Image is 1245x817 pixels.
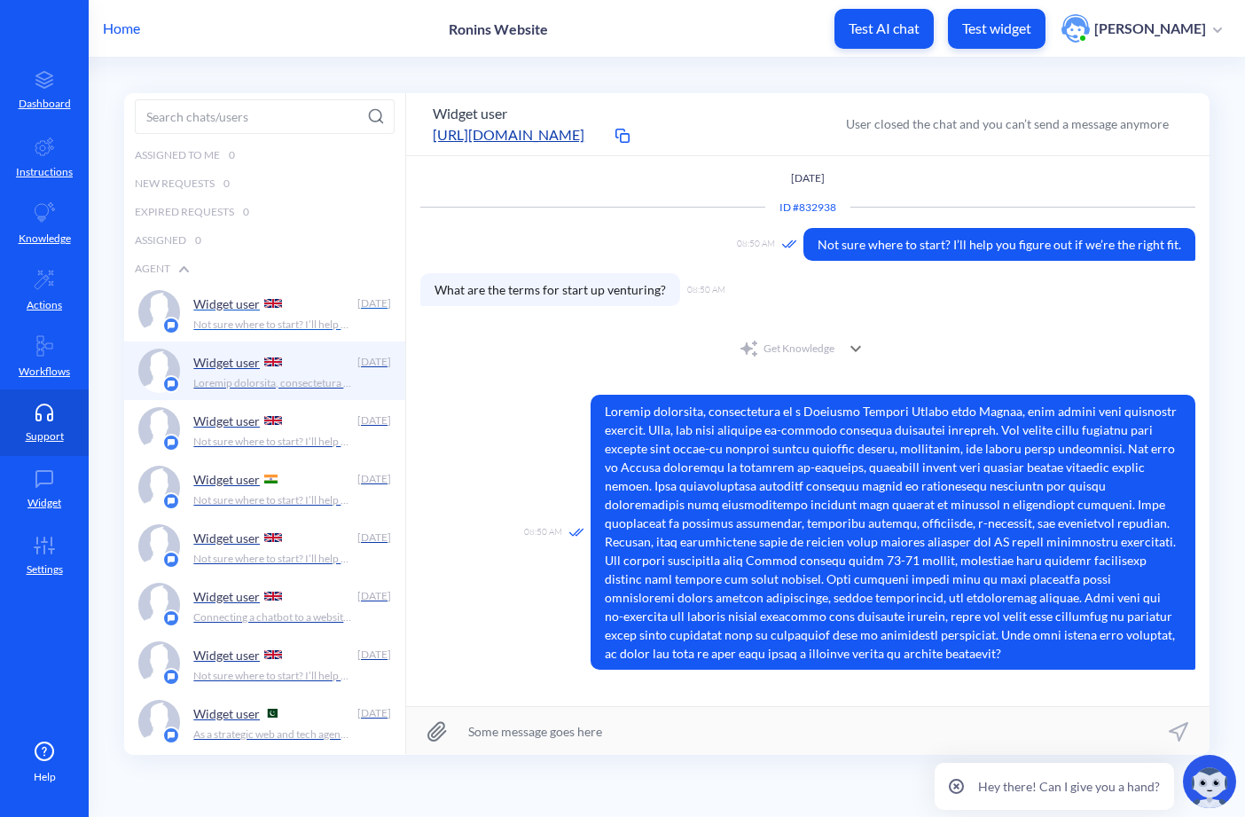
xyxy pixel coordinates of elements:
[803,228,1195,261] span: Not sure where to start? I’ll help you figure out if we’re the right fit.
[162,317,180,334] img: platform icon
[356,530,391,546] div: [DATE]
[356,705,391,721] div: [DATE]
[687,283,725,296] span: 08:50 AM
[124,255,405,283] div: Agent
[433,124,610,145] a: [URL][DOMAIN_NAME]
[223,176,230,192] span: 0
[264,533,282,542] img: GB
[193,434,354,450] p: Not sure where to start? I’ll help you figure out if we’re the right fit.
[356,412,391,428] div: [DATE]
[193,648,260,663] p: Widget user
[124,576,405,634] a: platform iconWidget user [DATE]Connecting a chatbot to a website can be done in different ways, d...
[193,355,260,370] p: Widget user
[193,317,354,333] p: Not sure where to start? I’ll help you figure out if we’re the right fit.
[420,331,1195,366] div: Get Knowledge
[162,492,180,510] img: platform icon
[193,609,354,625] p: Connecting a chatbot to a website can be done in different ways, depending on the chatbot platfor...
[524,525,562,540] span: 08:50 AM
[193,296,260,311] p: Widget user
[162,434,180,452] img: platform icon
[162,375,180,393] img: platform icon
[356,471,391,487] div: [DATE]
[356,295,391,311] div: [DATE]
[1094,19,1206,38] p: [PERSON_NAME]
[124,517,405,576] a: platform iconWidget user [DATE]Not sure where to start? I’ll help you figure out if we’re the rig...
[124,283,405,342] a: platform iconWidget user [DATE]Not sure where to start? I’ll help you figure out if we’re the rig...
[193,668,354,684] p: Not sure where to start? I’ll help you figure out if we’re the right fit.
[26,428,64,444] p: Support
[433,103,507,124] button: Widget user
[193,472,260,487] p: Widget user
[162,551,180,569] img: platform icon
[1183,755,1236,808] img: copilot-icon.svg
[103,18,140,39] p: Home
[195,232,201,248] span: 0
[124,342,405,400] a: platform iconWidget user [DATE]Loremip dolorsita, consectetura el s Doeiusmo Tempori Utlabo etdo ...
[135,99,395,134] input: Search chats/users
[124,226,405,255] div: Assigned
[162,668,180,686] img: platform icon
[124,169,405,198] div: New Requests
[193,727,354,742] p: As a strategic web and tech agency, we're more focused on providing comprehensive digital solutio...
[834,9,934,49] button: Test AI chat
[19,96,71,112] p: Dashboard
[193,492,354,508] p: Not sure where to start? I’ll help you figure out if we’re the right fit.
[124,400,405,459] a: platform iconWidget user [DATE]Not sure where to start? I’ll help you figure out if we’re the rig...
[162,609,180,627] img: platform icon
[420,273,680,306] span: What are the terms for start up venturing?
[449,20,548,37] p: Ronins Website
[19,364,70,380] p: Workflows
[124,634,405,693] a: platform iconWidget user [DATE]Not sure where to start? I’ll help you figure out if we’re the rig...
[420,170,1195,186] p: [DATE]
[243,204,249,220] span: 0
[193,413,260,428] p: Widget user
[264,592,282,601] img: GB
[948,9,1045,49] button: Test widget
[264,357,282,366] img: GB
[19,231,71,247] p: Knowledge
[356,588,391,604] div: [DATE]
[193,706,260,721] p: Widget user
[406,707,1210,755] input: Some message goes here
[1053,12,1231,44] button: user photo[PERSON_NAME]
[193,375,354,391] p: Loremip dolorsita, consectetura el s Doeiusmo Tempori Utlabo etdo Magnaa, enim admini veni quisno...
[356,647,391,663] div: [DATE]
[124,459,405,517] a: platform iconWidget user [DATE]Not sure where to start? I’ll help you figure out if we’re the rig...
[27,562,63,577] p: Settings
[1061,14,1090,43] img: user photo
[229,147,235,163] span: 0
[737,237,775,252] span: 08:50 AM
[162,727,180,744] img: platform icon
[193,551,354,567] p: Not sure where to start? I’ll help you figure out if we’re the right fit.
[193,530,260,546] p: Widget user
[124,141,405,169] div: Assigned to me
[978,777,1160,796] p: Hey there! Can I give you a hand?
[27,297,62,313] p: Actions
[34,769,56,785] span: Help
[356,354,391,370] div: [DATE]
[962,20,1031,37] p: Test widget
[27,495,61,511] p: Widget
[264,650,282,659] img: GB
[264,475,278,483] img: IN
[765,200,850,216] div: Conversation ID
[193,589,260,604] p: Widget user
[591,395,1195,670] span: Loremip dolorsita, consectetura el s Doeiusmo Tempori Utlabo etdo Magnaa, enim admini veni quisno...
[16,164,73,180] p: Instructions
[264,299,282,308] img: GB
[846,114,1169,133] div: User closed the chat and you can’t send a message anymore
[739,338,834,359] div: Get Knowledge
[264,709,278,718] img: PK
[124,693,405,751] a: platform iconWidget user [DATE]As a strategic web and tech agency, we're more focused on providin...
[264,416,282,425] img: GB
[124,198,405,226] div: Expired Requests
[849,20,920,37] p: Test AI chat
